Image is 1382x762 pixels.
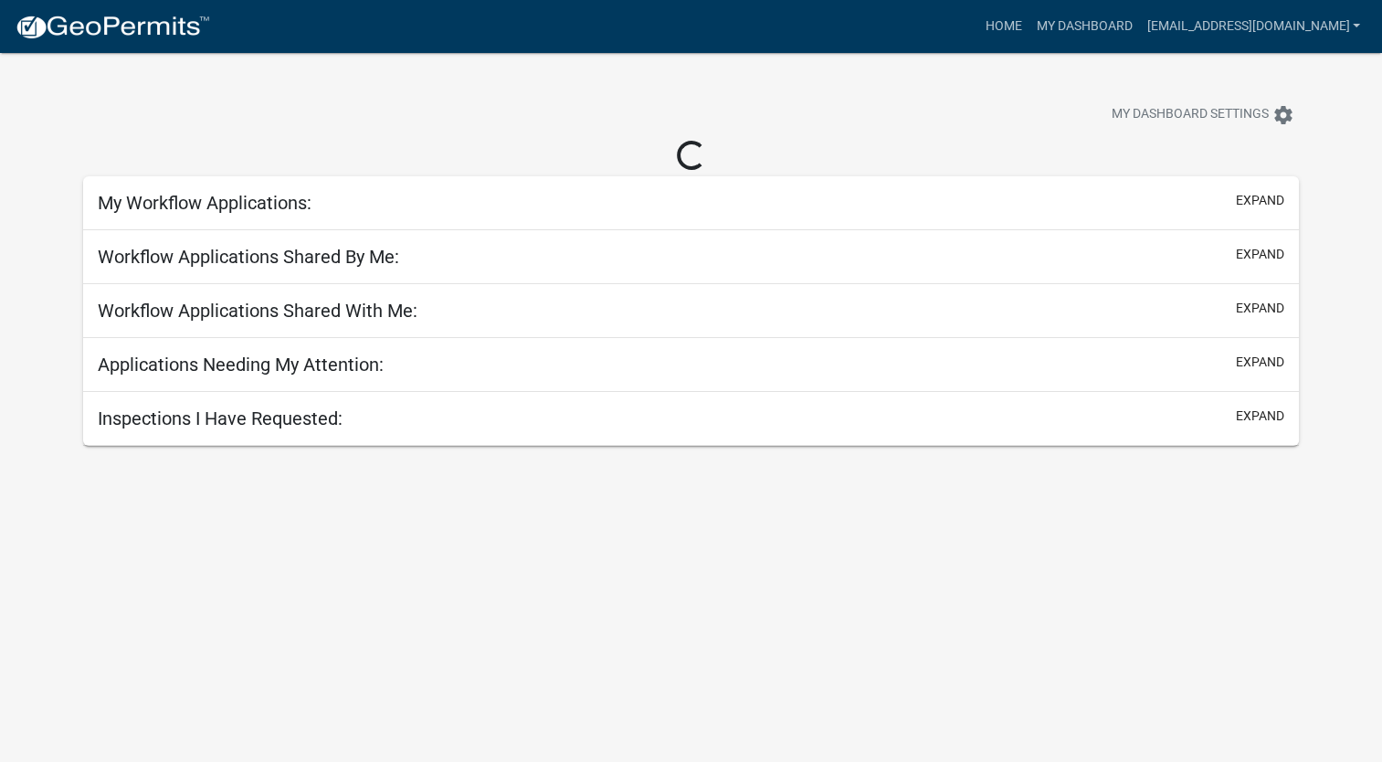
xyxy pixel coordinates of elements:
a: [EMAIL_ADDRESS][DOMAIN_NAME] [1139,9,1367,44]
button: expand [1236,191,1284,210]
span: My Dashboard Settings [1112,104,1269,126]
h5: My Workflow Applications: [98,192,311,214]
button: expand [1236,245,1284,264]
h5: Inspections I Have Requested: [98,407,343,429]
button: expand [1236,299,1284,318]
button: expand [1236,353,1284,372]
a: Home [977,9,1029,44]
h5: Workflow Applications Shared With Me: [98,300,417,322]
i: settings [1272,104,1294,126]
button: expand [1236,407,1284,426]
a: My Dashboard [1029,9,1139,44]
h5: Workflow Applications Shared By Me: [98,246,399,268]
h5: Applications Needing My Attention: [98,354,384,376]
button: My Dashboard Settingssettings [1097,97,1309,132]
